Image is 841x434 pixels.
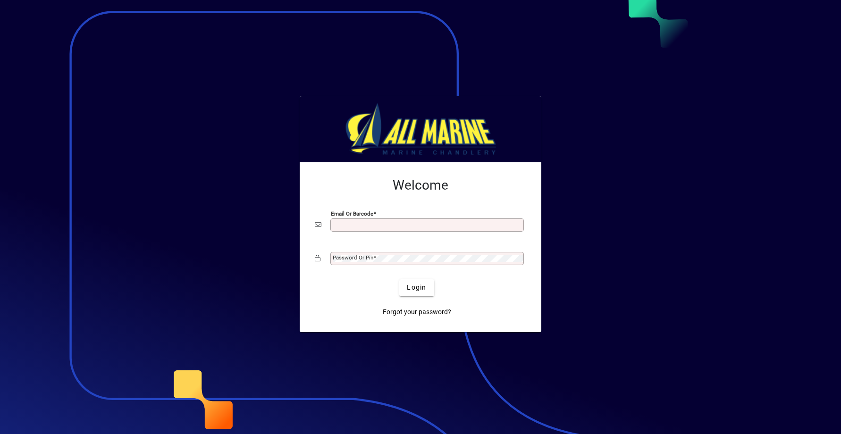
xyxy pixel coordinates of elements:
mat-label: Email or Barcode [331,210,373,217]
a: Forgot your password? [379,304,455,321]
span: Forgot your password? [383,307,451,317]
span: Login [407,283,426,292]
mat-label: Password or Pin [333,254,373,261]
button: Login [399,279,434,296]
h2: Welcome [315,177,526,193]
